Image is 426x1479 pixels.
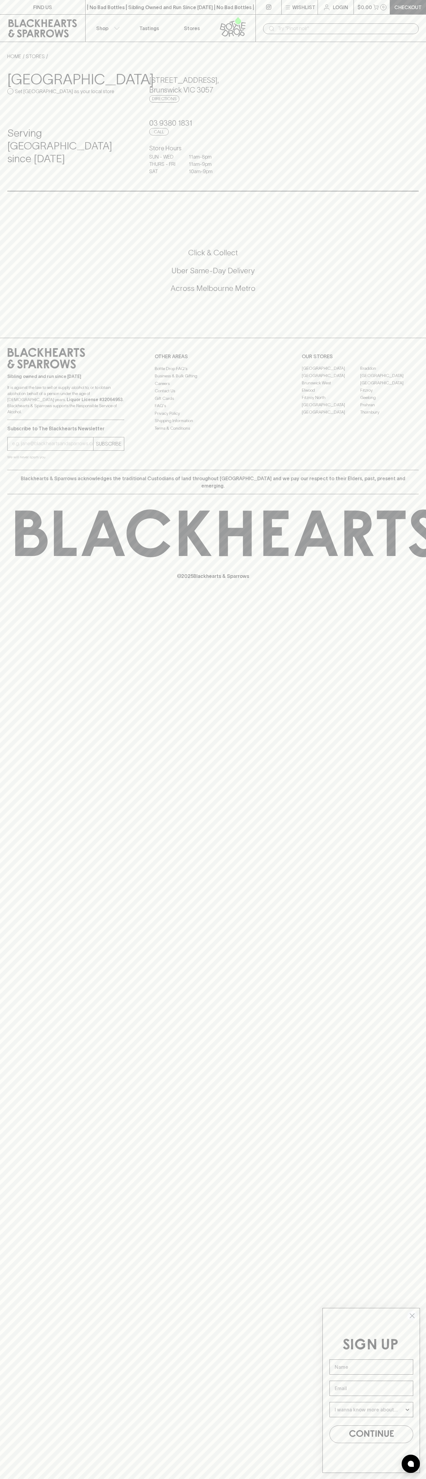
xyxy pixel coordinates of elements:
[333,4,348,11] p: Login
[7,373,124,379] p: Sibling owned and run since [DATE]
[302,379,360,387] a: Brunswick West
[357,4,372,11] p: $0.00
[149,153,180,160] p: SUN - WED
[302,409,360,416] a: [GEOGRAPHIC_DATA]
[155,380,272,387] a: Careers
[155,425,272,432] a: Terms & Conditions
[7,266,419,276] h5: Uber Same-Day Delivery
[292,4,315,11] p: Wishlist
[7,384,124,415] p: It is against the law to sell or supply alcohol to, or to obtain alcohol on behalf of a person un...
[155,353,272,360] p: OTHER AREAS
[189,160,219,168] p: 11am - 9pm
[394,4,422,11] p: Checkout
[302,372,360,379] a: [GEOGRAPHIC_DATA]
[360,394,419,401] a: Geelong
[343,1338,398,1352] span: SIGN UP
[382,5,385,9] p: 0
[139,25,159,32] p: Tastings
[7,54,21,59] a: HOME
[155,387,272,395] a: Contact Us
[360,372,419,379] a: [GEOGRAPHIC_DATA]
[184,25,200,32] p: Stores
[7,283,419,293] h5: Across Melbourne Metro
[7,454,124,460] p: We will never spam you
[189,153,219,160] p: 11am - 8pm
[171,15,213,42] a: Stores
[12,475,414,489] p: Blackhearts & Sparrows acknowledges the traditional Custodians of land throughout [GEOGRAPHIC_DAT...
[408,1461,414,1467] img: bubble-icon
[149,118,276,128] h5: 03 9380 1831
[155,395,272,402] a: Gift Cards
[329,1425,413,1443] button: CONTINUE
[155,410,272,417] a: Privacy Policy
[26,54,45,59] a: STORES
[86,15,128,42] button: Shop
[335,1402,404,1417] input: I wanna know more about...
[93,437,124,450] button: SUBSCRIBE
[7,127,135,165] h4: Serving [GEOGRAPHIC_DATA] since [DATE]
[360,379,419,387] a: [GEOGRAPHIC_DATA]
[149,75,276,95] h5: [STREET_ADDRESS] , Brunswick VIC 3057
[96,25,108,32] p: Shop
[155,417,272,425] a: Shipping Information
[12,439,93,449] input: e.g. jane@blackheartsandsparrows.com.au
[302,365,360,372] a: [GEOGRAPHIC_DATA]
[155,372,272,380] a: Business & Bulk Gifting
[329,1381,413,1396] input: Email
[278,24,414,33] input: Try "Pinot noir"
[302,353,419,360] p: OUR STORES
[149,160,180,168] p: THURS - FRI
[302,394,360,401] a: Fitzroy North
[302,401,360,409] a: [GEOGRAPHIC_DATA]
[360,387,419,394] a: Fitzroy
[404,1402,410,1417] button: Show Options
[149,143,276,153] h6: Store Hours
[360,409,419,416] a: Thornbury
[302,387,360,394] a: Elwood
[407,1310,417,1321] button: Close dialog
[189,168,219,175] p: 10am - 9pm
[7,425,124,432] p: Subscribe to The Blackhearts Newsletter
[67,397,123,402] strong: Liquor License #32064953
[96,440,121,447] p: SUBSCRIBE
[360,365,419,372] a: Braddon
[7,223,419,325] div: Call to action block
[329,1359,413,1375] input: Name
[7,248,419,258] h5: Click & Collect
[128,15,171,42] a: Tastings
[149,95,179,103] a: Directions
[316,1302,426,1479] div: FLYOUT Form
[155,365,272,372] a: Bottle Drop FAQ's
[149,168,180,175] p: SAT
[360,401,419,409] a: Prahran
[15,88,114,95] p: Set [GEOGRAPHIC_DATA] as your local store
[155,402,272,410] a: FAQ's
[149,128,169,135] a: Call
[7,71,135,88] h3: [GEOGRAPHIC_DATA]
[33,4,52,11] p: FIND US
